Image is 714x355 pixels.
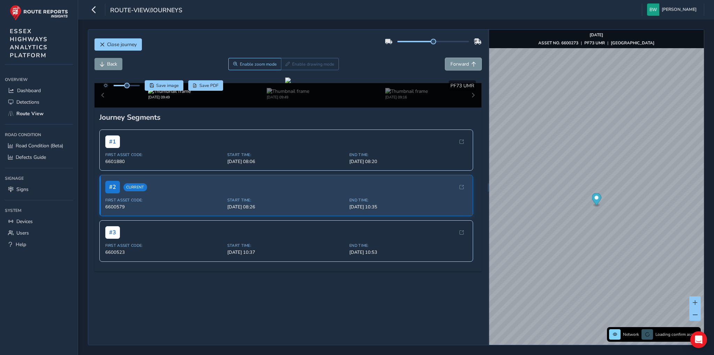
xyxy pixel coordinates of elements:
[647,3,699,16] button: [PERSON_NAME]
[105,152,223,157] span: First Asset Code:
[349,204,467,210] span: [DATE] 10:35
[16,142,63,149] span: Road Condition (Beta)
[655,332,699,337] span: Loading confirm assets
[94,58,122,70] button: Back
[5,151,73,163] a: Defects Guide
[5,130,73,140] div: Road Condition
[228,58,281,70] button: Zoom
[450,82,474,89] span: PF73 UMR
[349,198,467,203] span: End Time:
[240,61,277,67] span: Enable zoom mode
[5,74,73,85] div: Overview
[267,95,309,100] div: [DATE] 09:49
[662,3,697,16] span: [PERSON_NAME]
[148,88,191,95] img: Thumbnail frame
[385,95,428,100] div: [DATE] 09:16
[94,38,142,51] button: Close journey
[5,108,73,119] a: Route View
[16,110,44,117] span: Route View
[156,83,179,88] span: Save image
[17,87,41,94] span: Dashboard
[105,249,223,256] span: 6600523
[105,158,223,165] span: 6601880
[16,241,26,248] span: Help
[227,249,345,256] span: [DATE] 10:37
[538,40,654,46] div: | |
[188,80,223,91] button: PDF
[148,95,191,100] div: [DATE] 09:49
[16,154,46,161] span: Defects Guide
[123,183,147,191] span: Current
[227,198,345,203] span: Start Time:
[105,135,120,148] span: # 1
[105,198,223,203] span: First Asset Code:
[16,186,29,193] span: Signs
[5,173,73,184] div: Signage
[538,40,578,46] strong: ASSET NO. 6600273
[450,61,469,67] span: Forward
[199,83,219,88] span: Save PDF
[99,112,477,122] div: Journey Segments
[145,80,183,91] button: Save
[584,40,605,46] strong: PF73 UMR
[5,239,73,250] a: Help
[107,61,117,67] span: Back
[349,152,467,157] span: End Time:
[611,40,654,46] strong: [GEOGRAPHIC_DATA]
[5,96,73,108] a: Detections
[349,158,467,165] span: [DATE] 08:20
[10,5,68,21] img: rr logo
[349,243,467,248] span: End Time:
[349,249,467,256] span: [DATE] 10:53
[16,99,39,105] span: Detections
[590,32,603,38] strong: [DATE]
[105,226,120,239] span: # 3
[10,27,48,59] span: ESSEX HIGHWAYS ANALYTICS PLATFORM
[105,181,120,193] span: # 2
[110,6,182,16] span: route-view/journeys
[5,205,73,216] div: System
[16,230,29,236] span: Users
[105,204,223,210] span: 6600579
[267,88,309,95] img: Thumbnail frame
[5,216,73,227] a: Devices
[5,140,73,151] a: Road Condition (Beta)
[107,41,137,48] span: Close journey
[16,218,33,225] span: Devices
[105,243,223,248] span: First Asset Code:
[227,243,345,248] span: Start Time:
[5,227,73,239] a: Users
[623,332,639,337] span: Network
[227,204,345,210] span: [DATE] 08:26
[445,58,481,70] button: Forward
[5,85,73,96] a: Dashboard
[385,88,428,95] img: Thumbnail frame
[592,193,601,207] div: Map marker
[227,158,345,165] span: [DATE] 08:06
[647,3,659,16] img: diamond-layout
[5,184,73,195] a: Signs
[690,331,707,348] div: Open Intercom Messenger
[227,152,345,157] span: Start Time:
